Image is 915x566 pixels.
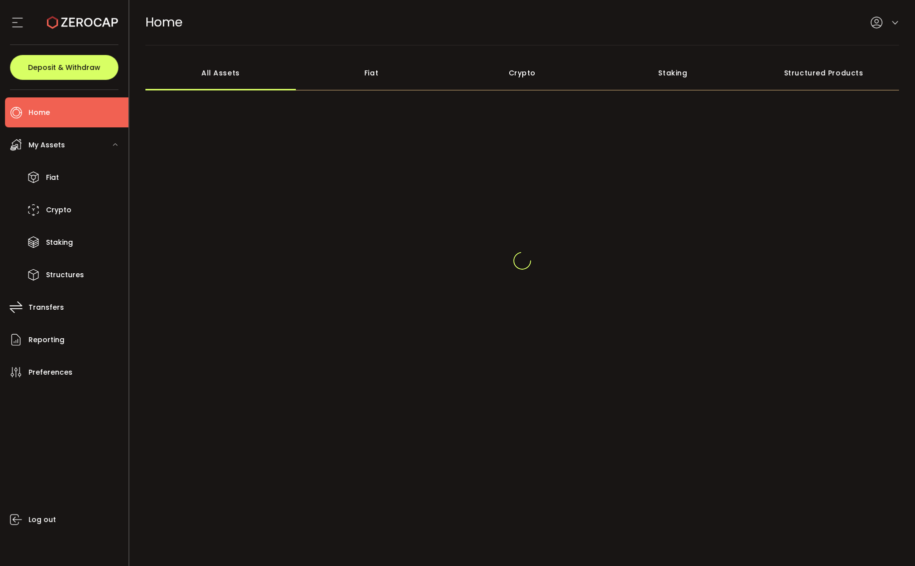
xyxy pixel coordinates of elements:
span: Reporting [28,333,64,347]
div: All Assets [145,55,296,90]
span: Fiat [46,170,59,185]
div: Fiat [296,55,447,90]
span: Deposit & Withdraw [28,64,100,71]
button: Deposit & Withdraw [10,55,118,80]
span: Transfers [28,300,64,315]
span: Home [145,13,182,31]
span: My Assets [28,138,65,152]
span: Preferences [28,365,72,380]
span: Home [28,105,50,120]
div: Crypto [447,55,598,90]
span: Staking [46,235,73,250]
span: Log out [28,513,56,527]
div: Staking [598,55,749,90]
span: Structures [46,268,84,282]
span: Crypto [46,203,71,217]
div: Structured Products [748,55,899,90]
